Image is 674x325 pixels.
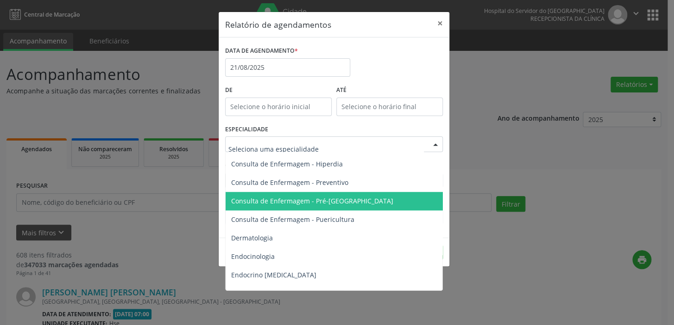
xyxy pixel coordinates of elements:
[225,83,332,98] label: De
[225,18,331,31] h5: Relatório de agendamentos
[336,83,443,98] label: ATÉ
[228,140,424,158] input: Seleciona uma especialidade
[225,98,332,116] input: Selecione o horário inicial
[231,215,354,224] span: Consulta de Enfermagem - Puericultura
[231,270,316,279] span: Endocrino [MEDICAL_DATA]
[225,44,298,58] label: DATA DE AGENDAMENTO
[336,98,443,116] input: Selecione o horário final
[225,123,268,137] label: ESPECIALIDADE
[231,196,393,205] span: Consulta de Enfermagem - Pré-[GEOGRAPHIC_DATA]
[231,233,273,242] span: Dermatologia
[231,289,277,298] span: Endocrinologia
[231,159,343,168] span: Consulta de Enfermagem - Hiperdia
[231,252,275,261] span: Endocinologia
[225,58,350,77] input: Selecione uma data ou intervalo
[431,12,449,35] button: Close
[231,178,348,187] span: Consulta de Enfermagem - Preventivo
